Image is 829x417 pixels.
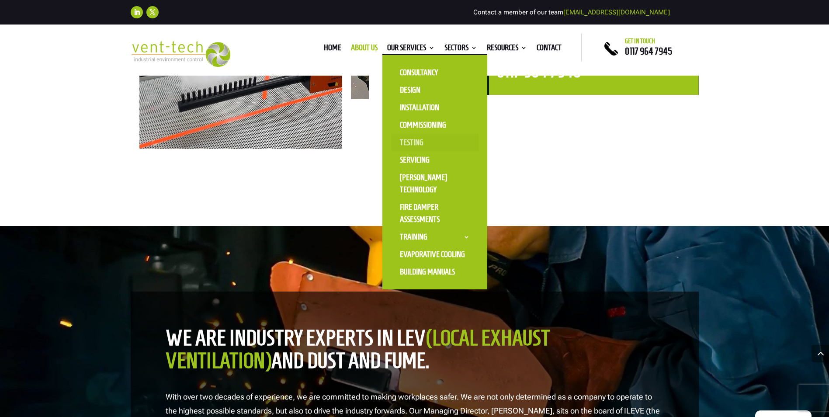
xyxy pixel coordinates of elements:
a: Building Manuals [391,263,479,281]
a: Contact [537,45,562,54]
span: Get in touch [625,38,655,45]
img: 2023-09-27T08_35_16.549ZVENT-TECH---Clear-background [131,41,231,67]
a: Commissioning [391,116,479,134]
a: Consultancy [391,64,479,81]
a: 0117 964 7945 [625,46,672,56]
a: Testing [391,134,479,151]
a: About us [351,45,378,54]
a: Follow on LinkedIn [131,6,143,18]
a: Our Services [387,45,435,54]
a: Design [391,81,479,99]
a: Resources [487,45,527,54]
a: Evaporative Cooling [391,246,479,263]
a: [PERSON_NAME] Technology [391,169,479,198]
a: 0117 964 7945 [497,63,581,81]
a: Servicing [391,151,479,169]
span: (Local Exhaust Ventilation) [166,326,550,373]
a: [EMAIL_ADDRESS][DOMAIN_NAME] [563,8,670,16]
a: Installation [391,99,479,116]
a: Home [324,45,341,54]
a: Training [391,228,479,246]
a: Follow on X [146,6,159,18]
a: Fire Damper Assessments [391,198,479,228]
h2: we are industry experts in LEV and dust and fume. [166,327,664,377]
span: Contact a member of our team [473,8,670,16]
a: Sectors [444,45,477,54]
